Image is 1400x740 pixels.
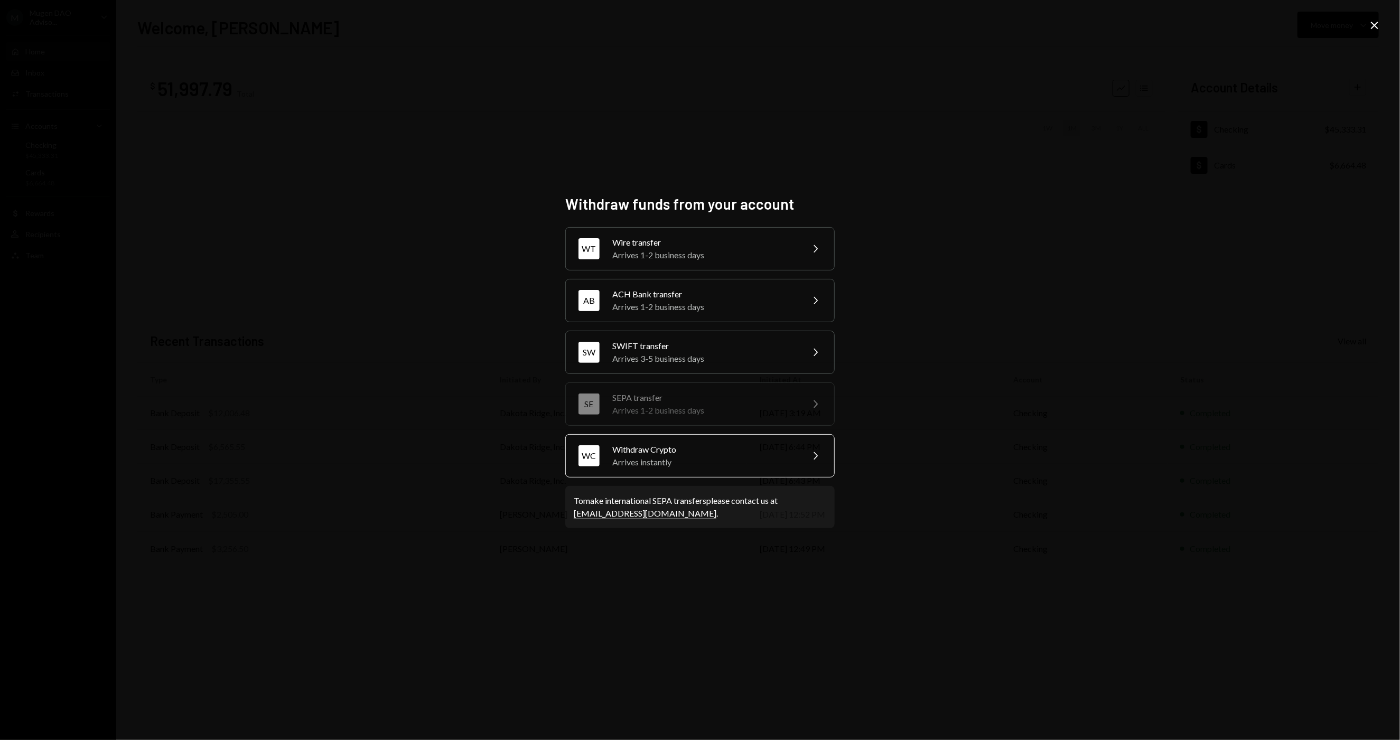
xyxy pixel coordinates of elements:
[574,508,716,519] a: [EMAIL_ADDRESS][DOMAIN_NAME]
[612,249,796,261] div: Arrives 1-2 business days
[612,301,796,313] div: Arrives 1-2 business days
[578,342,600,363] div: SW
[565,279,835,322] button: ABACH Bank transferArrives 1-2 business days
[578,445,600,466] div: WC
[565,227,835,270] button: WTWire transferArrives 1-2 business days
[612,443,796,456] div: Withdraw Crypto
[578,394,600,415] div: SE
[612,236,796,249] div: Wire transfer
[612,340,796,352] div: SWIFT transfer
[612,391,796,404] div: SEPA transfer
[565,194,835,214] h2: Withdraw funds from your account
[578,238,600,259] div: WT
[578,290,600,311] div: AB
[565,331,835,374] button: SWSWIFT transferArrives 3-5 business days
[574,494,826,520] div: To make international SEPA transfers please contact us at .
[565,382,835,426] button: SESEPA transferArrives 1-2 business days
[612,288,796,301] div: ACH Bank transfer
[565,434,835,477] button: WCWithdraw CryptoArrives instantly
[612,404,796,417] div: Arrives 1-2 business days
[612,352,796,365] div: Arrives 3-5 business days
[612,456,796,469] div: Arrives instantly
